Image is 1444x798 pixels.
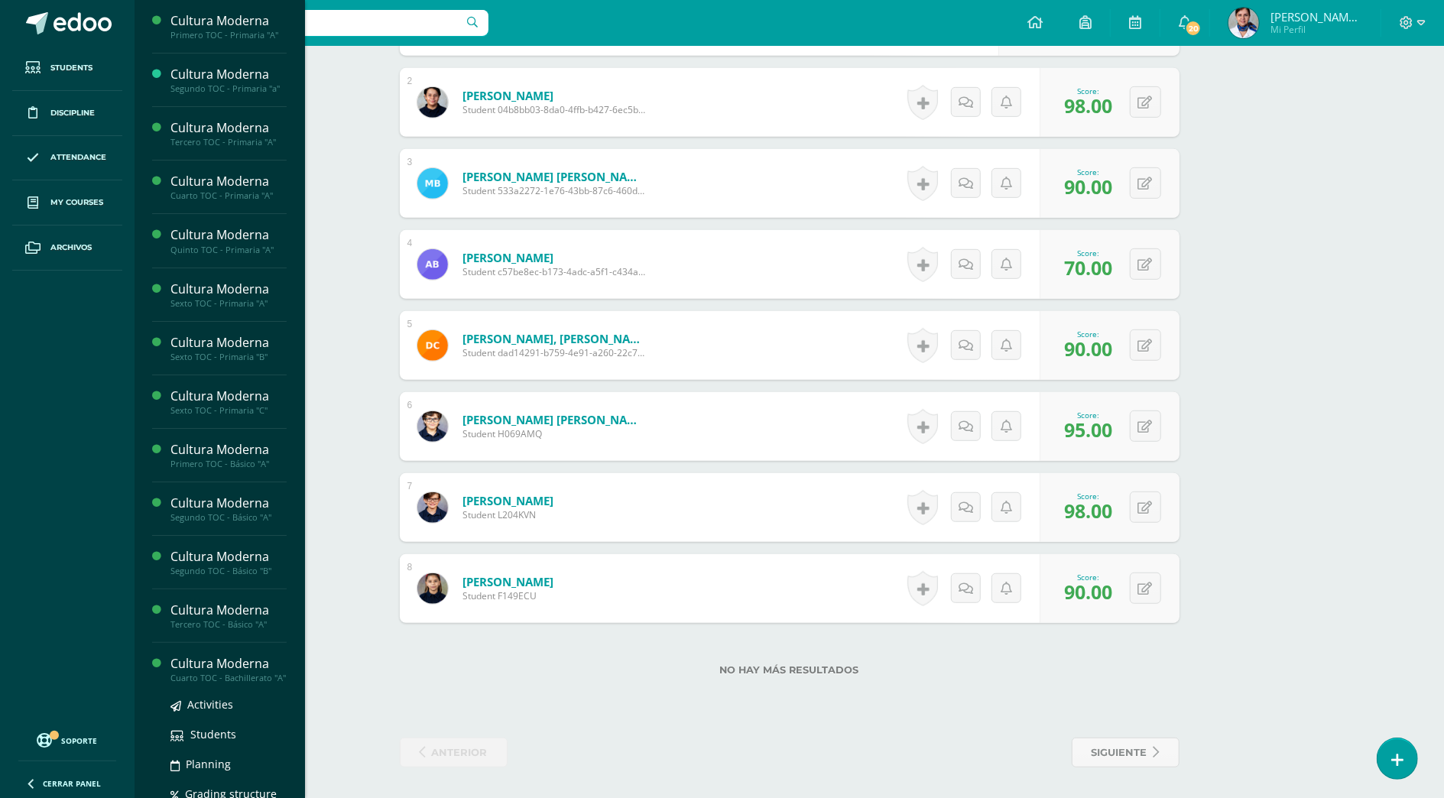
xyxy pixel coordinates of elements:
span: anterior [432,738,488,767]
div: Tercero TOC - Básico "A" [170,619,287,630]
label: No hay más resultados [400,664,1180,676]
div: Sexto TOC - Primaria "B" [170,352,287,362]
a: Cultura ModernaTercero TOC - Primaria "A" [170,119,287,148]
img: c594fee74e37b573c950f8c0d3dc4271.png [417,87,448,118]
a: [PERSON_NAME] [PERSON_NAME] [462,412,646,427]
span: 95.00 [1065,417,1113,443]
img: b8854606573f8d989e6e0a6ee389e402.png [417,411,448,442]
span: Cerrar panel [43,778,101,789]
span: 90.00 [1065,336,1113,362]
div: Cuarto TOC - Bachillerato "A" [170,673,287,683]
input: Search a user… [144,10,488,36]
a: Cultura ModernaCuarto TOC - Bachillerato "A" [170,655,287,683]
div: Sexto TOC - Primaria "C" [170,405,287,416]
div: Sexto TOC - Primaria "A" [170,298,287,309]
span: Attendance [50,151,106,164]
img: 1792bf0c86e4e08ac94418cc7cb908c7.png [1228,8,1259,38]
span: Student 04b8bb03-8da0-4ffb-b427-6ec5b2ea84f7 [462,103,646,116]
span: 90.00 [1065,174,1113,199]
span: Soporte [62,735,98,746]
a: Cultura ModernaQuinto TOC - Primaria "A" [170,226,287,255]
a: Attendance [12,136,122,181]
a: Cultura ModernaPrimero TOC - Básico "A" [170,441,287,469]
div: Score: [1065,248,1113,258]
span: Student 533a2272-1e76-43bb-87c6-460d767527bf [462,184,646,197]
a: [PERSON_NAME] [462,88,646,103]
span: 90.00 [1065,579,1113,605]
a: [PERSON_NAME] [462,493,553,508]
div: Segundo TOC - Primaria "a" [170,83,287,94]
div: Segundo TOC - Básico "A" [170,512,287,523]
a: [PERSON_NAME], [PERSON_NAME] [462,331,646,346]
a: [PERSON_NAME] [PERSON_NAME] [462,169,646,184]
div: Cultura Moderna [170,12,287,30]
div: Cultura Moderna [170,655,287,673]
span: [PERSON_NAME] [PERSON_NAME] [1270,9,1362,24]
div: Cultura Moderna [170,334,287,352]
div: Cultura Moderna [170,495,287,512]
img: 98ab6e1afda5e8ec6fef3fcfce72f52d.png [417,168,448,199]
span: Archivos [50,242,92,254]
a: Archivos [12,225,122,271]
span: 98.00 [1065,498,1113,524]
span: Student L204KVN [462,508,553,521]
div: Cultura Moderna [170,441,287,459]
a: Discipline [12,91,122,136]
a: Cultura ModernaSexto TOC - Primaria "B" [170,334,287,362]
span: Activities [187,697,233,712]
div: Cultura Moderna [170,173,287,190]
a: Planning [170,755,287,773]
span: Student F149ECU [462,589,553,602]
span: siguiente [1092,738,1147,767]
span: 70.00 [1065,255,1113,281]
div: Score: [1065,410,1113,420]
div: Score: [1065,491,1113,501]
img: be319bd84d32b7b84c90717eea087023.png [417,492,448,523]
a: [PERSON_NAME] [462,574,553,589]
a: Soporte [18,729,116,750]
div: Quinto TOC - Primaria "A" [170,245,287,255]
img: ebbad9f725eba9e5e8b67f31e016949b.png [417,573,448,604]
img: 10d0c2f251547e2d7736456d5c0b8e51.png [417,330,448,361]
span: Students [190,727,236,741]
a: Cultura ModernaCuarto TOC - Primaria "A" [170,173,287,201]
span: Planning [186,757,231,771]
img: 42269bfedccfdbf1c96b8f0f1aba5d6d.png [417,249,448,280]
span: Student H069AMQ [462,427,646,440]
a: Students [12,46,122,91]
span: My courses [50,196,103,209]
a: Cultura ModernaPrimero TOC - Primaria "A" [170,12,287,41]
div: Cultura Moderna [170,548,287,566]
div: Cultura Moderna [170,66,287,83]
span: Mi Perfil [1270,23,1362,36]
a: Cultura ModernaSexto TOC - Primaria "A" [170,281,287,309]
div: Cuarto TOC - Primaria "A" [170,190,287,201]
div: Cultura Moderna [170,226,287,244]
span: Students [50,62,92,74]
span: Student dad14291-b759-4e91-a260-22c70a9d191e [462,346,646,359]
div: Cultura Moderna [170,119,287,137]
div: Score: [1065,86,1113,96]
a: siguiente [1072,738,1180,767]
div: Cultura Moderna [170,281,287,298]
a: Activities [170,696,287,713]
span: Student c57be8ec-b173-4adc-a5f1-c434a9106fb9 [462,265,646,278]
span: 20 [1185,20,1202,37]
div: Score: [1065,167,1113,177]
div: Tercero TOC - Primaria "A" [170,137,287,148]
span: Discipline [50,107,95,119]
a: Cultura ModernaSegundo TOC - Básico "A" [170,495,287,523]
div: Score: [1065,329,1113,339]
a: Students [170,725,287,743]
a: [PERSON_NAME] [462,250,646,265]
div: Primero TOC - Primaria "A" [170,30,287,41]
div: Segundo TOC - Básico "B" [170,566,287,576]
div: Cultura Moderna [170,388,287,405]
a: Cultura ModernaSegundo TOC - Básico "B" [170,548,287,576]
a: Cultura ModernaSexto TOC - Primaria "C" [170,388,287,416]
a: Cultura ModernaSegundo TOC - Primaria "a" [170,66,287,94]
a: Cultura ModernaTercero TOC - Básico "A" [170,602,287,630]
div: Cultura Moderna [170,602,287,619]
div: Score: [1065,572,1113,582]
div: Primero TOC - Básico "A" [170,459,287,469]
